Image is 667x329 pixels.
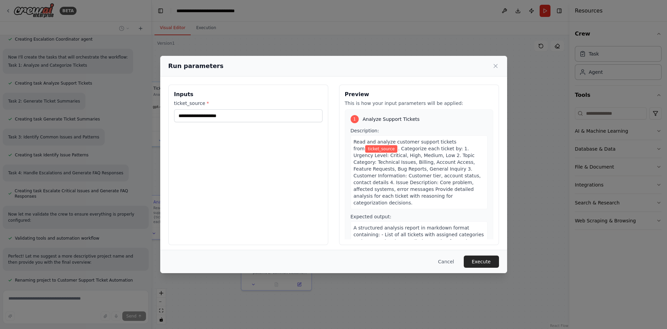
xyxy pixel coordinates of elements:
[351,115,359,123] div: 1
[168,61,224,71] h2: Run parameters
[345,90,493,98] h3: Preview
[365,145,397,153] span: Variable: ticket_source
[354,139,457,151] span: Read and analyze customer support tickets from
[345,100,493,107] p: This is how your input parameters will be applied:
[174,90,322,98] h3: Inputs
[174,100,322,107] label: ticket_source
[464,256,499,268] button: Execute
[363,116,420,123] span: Analyze Support Tickets
[354,225,484,264] span: A structured analysis report in markdown format containing: - List of all tickets with assigned c...
[433,256,459,268] button: Cancel
[351,128,379,133] span: Description:
[351,214,392,219] span: Expected output:
[354,146,481,205] span: . Categorize each ticket by: 1. Urgency Level: Critical, High, Medium, Low 2. Topic Category: Tec...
